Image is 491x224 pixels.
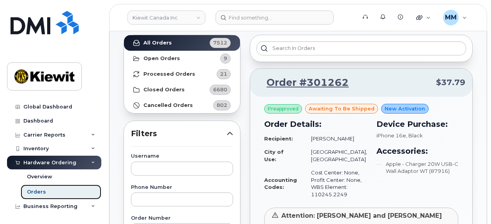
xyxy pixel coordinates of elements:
[124,51,240,66] a: Open Orders9
[124,82,240,98] a: Closed Orders6680
[131,154,233,159] label: Username
[376,132,406,139] span: iPhone 16e
[143,40,172,46] strong: All Orders
[281,212,442,219] span: Attention: [PERSON_NAME] and [PERSON_NAME]
[264,118,367,130] h3: Order Details:
[213,39,227,46] span: 7512
[436,77,465,88] span: $37.79
[131,216,233,221] label: Order Number
[224,55,227,62] span: 9
[304,145,367,166] td: [GEOGRAPHIC_DATA], [GEOGRAPHIC_DATA]
[215,11,334,25] input: Find something...
[143,71,195,77] strong: Processed Orders
[309,105,374,112] span: awaiting to be shipped
[376,145,458,157] h3: Accessories:
[264,177,297,190] strong: Accounting Codes:
[213,86,227,93] span: 6680
[127,11,205,25] a: Kiewit Canada Inc
[376,160,458,175] li: Apple - Charger 20W USB-C Wall Adaptor WT (87916)
[268,105,298,112] span: Preapproved
[124,66,240,82] a: Processed Orders21
[304,166,367,201] td: Cost Center: None, Profit Center: None, WBS Element: 110245.2249
[376,118,458,130] h3: Device Purchase:
[411,10,436,25] div: Quicklinks
[124,98,240,113] a: Cancelled Orders802
[257,76,349,90] a: Order #301262
[131,185,233,190] label: Phone Number
[131,128,227,139] span: Filters
[457,190,485,218] iframe: Messenger Launcher
[264,135,293,142] strong: Recipient:
[217,101,227,109] span: 802
[256,41,466,55] input: Search in orders
[304,132,367,146] td: [PERSON_NAME]
[445,13,457,22] span: MM
[124,35,240,51] a: All Orders7512
[406,132,423,139] span: , Black
[220,70,227,78] span: 21
[143,55,180,62] strong: Open Orders
[385,105,425,112] span: New Activation
[264,149,284,162] strong: City of Use:
[438,10,472,25] div: Michael Manahan
[143,87,185,93] strong: Closed Orders
[143,102,193,108] strong: Cancelled Orders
